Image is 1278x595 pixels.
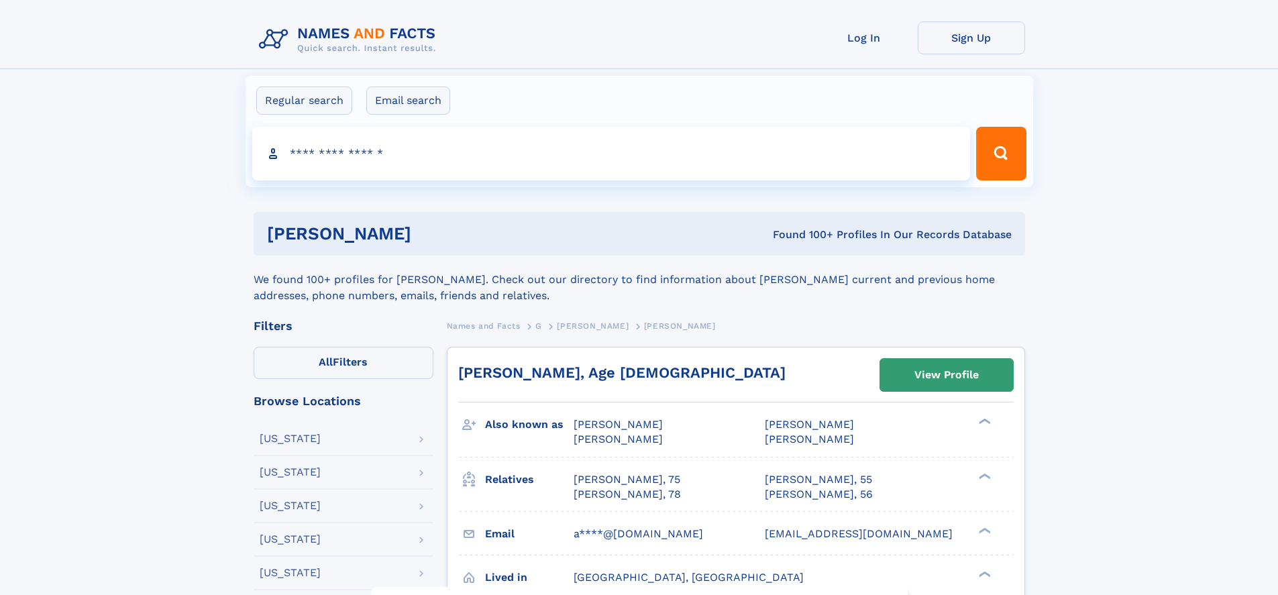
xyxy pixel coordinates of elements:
button: Search Button [976,127,1026,180]
span: G [535,321,542,331]
div: Found 100+ Profiles In Our Records Database [592,227,1012,242]
div: ❯ [975,417,992,426]
a: [PERSON_NAME], 56 [765,487,873,502]
h3: Also known as [485,413,574,436]
div: [US_STATE] [260,567,321,578]
span: [PERSON_NAME] [574,433,663,445]
div: [US_STATE] [260,534,321,545]
span: [PERSON_NAME] [574,418,663,431]
a: [PERSON_NAME], 55 [765,472,872,487]
span: [EMAIL_ADDRESS][DOMAIN_NAME] [765,527,953,540]
h1: [PERSON_NAME] [267,225,592,242]
div: ❯ [975,526,992,535]
label: Filters [254,347,433,379]
span: [GEOGRAPHIC_DATA], [GEOGRAPHIC_DATA] [574,571,804,584]
div: We found 100+ profiles for [PERSON_NAME]. Check out our directory to find information about [PERS... [254,256,1025,304]
span: [PERSON_NAME] [765,418,854,431]
div: ❯ [975,472,992,480]
span: All [319,356,333,368]
label: Regular search [256,87,352,115]
img: Logo Names and Facts [254,21,447,58]
h3: Lived in [485,566,574,589]
a: [PERSON_NAME], 75 [574,472,680,487]
h3: Relatives [485,468,574,491]
a: View Profile [880,359,1013,391]
a: [PERSON_NAME], 78 [574,487,681,502]
a: [PERSON_NAME], Age [DEMOGRAPHIC_DATA] [458,364,786,381]
span: [PERSON_NAME] [557,321,629,331]
div: Browse Locations [254,395,433,407]
a: G [535,317,542,334]
div: ❯ [975,570,992,578]
div: View Profile [914,360,979,390]
a: [PERSON_NAME] [557,317,629,334]
a: Log In [810,21,918,54]
div: [US_STATE] [260,467,321,478]
h3: Email [485,523,574,545]
div: Filters [254,320,433,332]
div: [US_STATE] [260,433,321,444]
a: Sign Up [918,21,1025,54]
input: search input [252,127,971,180]
span: [PERSON_NAME] [644,321,716,331]
div: [US_STATE] [260,500,321,511]
span: [PERSON_NAME] [765,433,854,445]
a: Names and Facts [447,317,521,334]
label: Email search [366,87,450,115]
